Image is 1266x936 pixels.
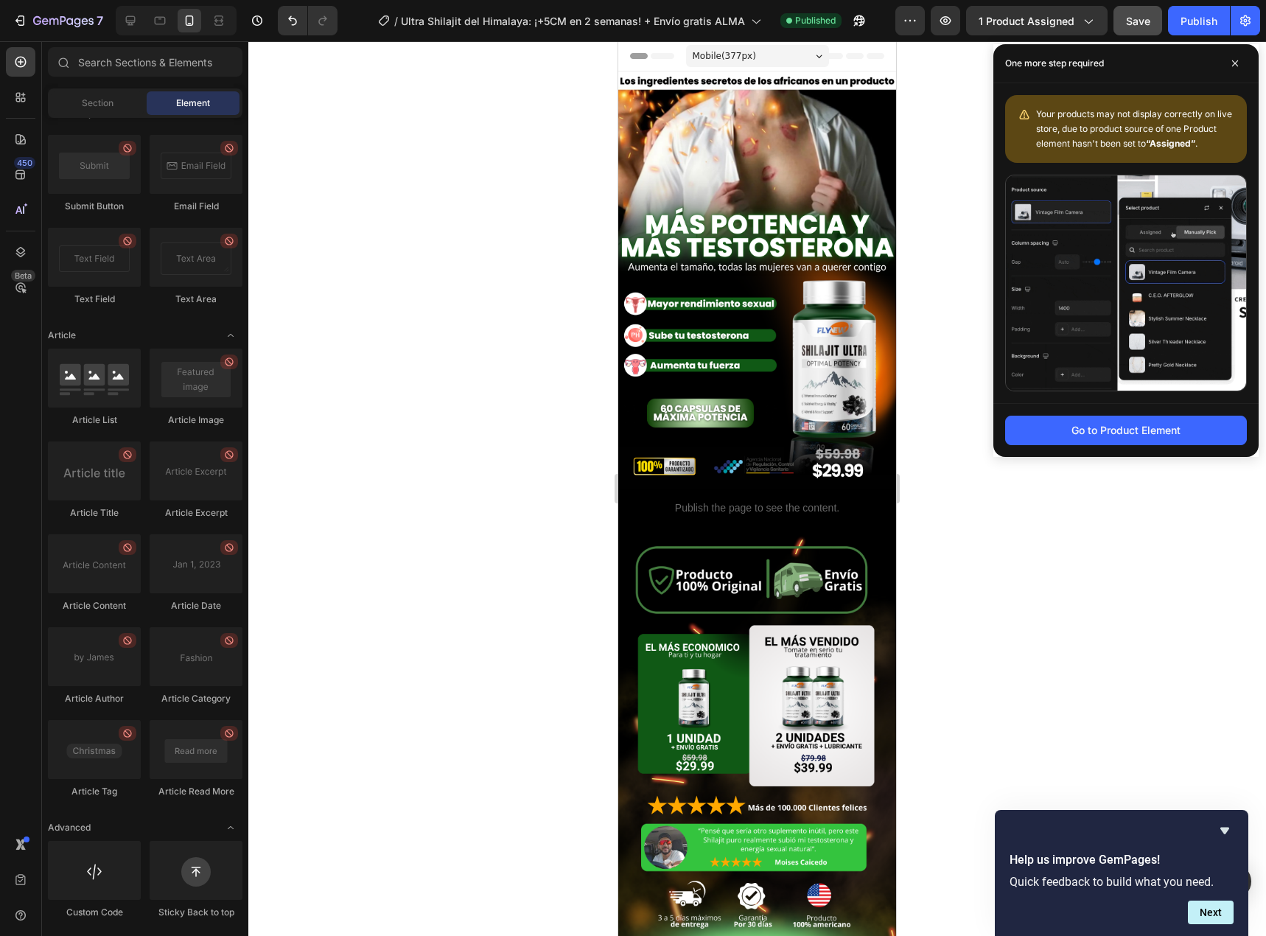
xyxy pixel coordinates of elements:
span: Published [795,14,836,27]
p: Quick feedback to build what you need. [1010,875,1234,889]
div: 450 [14,157,35,169]
div: Article Tag [48,785,141,798]
button: Save [1113,6,1162,35]
span: Section [82,97,113,110]
div: Article Title [48,506,141,520]
b: “Assigned” [1146,138,1195,149]
div: Undo/Redo [278,6,338,35]
button: Hide survey [1216,822,1234,839]
span: Toggle open [219,324,242,347]
button: 7 [6,6,110,35]
span: / [394,13,398,29]
div: Submit Button [48,200,141,213]
span: Article [48,329,76,342]
span: Your products may not display correctly on live store, due to product source of one Product eleme... [1036,108,1232,149]
div: Text Area [150,293,242,306]
h2: Help us improve GemPages! [1010,851,1234,869]
span: Ultra Shilajit del Himalaya: ¡+5CM en 2 semanas! + Envío gratis ALMA [401,13,745,29]
input: Search Sections & Elements [48,47,242,77]
button: 1 product assigned [966,6,1108,35]
div: Email Field [150,200,242,213]
div: Help us improve GemPages! [1010,822,1234,924]
div: Article Category [150,692,242,705]
div: Article Author [48,692,141,705]
div: Text Field [48,293,141,306]
div: Beta [11,270,35,282]
button: Publish [1168,6,1230,35]
span: Save [1126,15,1150,27]
p: 7 [97,12,103,29]
p: One more step required [1005,56,1104,71]
iframe: Design area [618,41,896,936]
span: Toggle open [219,816,242,839]
div: Article Content [48,599,141,612]
div: Go to Product Element [1071,422,1181,438]
div: Article Read More [150,785,242,798]
div: Article List [48,413,141,427]
div: Article Image [150,413,242,427]
span: 1 product assigned [979,13,1074,29]
div: Article Excerpt [150,506,242,520]
div: Article Date [150,599,242,612]
span: Element [176,97,210,110]
button: Next question [1188,901,1234,924]
div: Publish [1181,13,1217,29]
div: Custom Code [48,906,141,919]
div: Sticky Back to top [150,906,242,919]
button: Go to Product Element [1005,416,1247,445]
span: Advanced [48,821,91,834]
